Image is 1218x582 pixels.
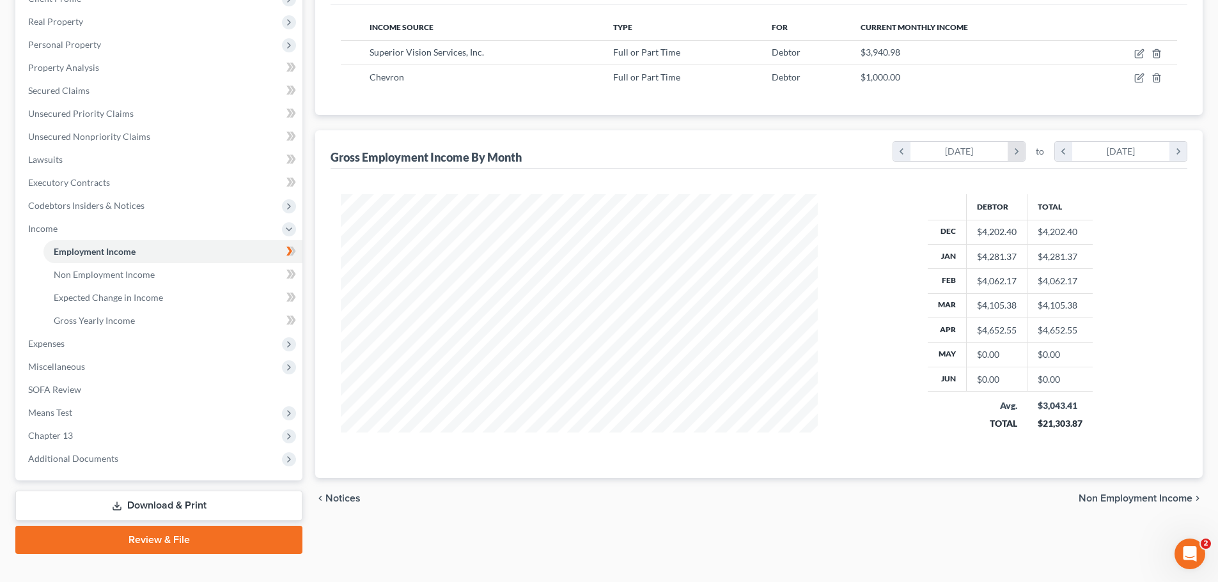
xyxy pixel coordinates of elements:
button: chevron_left Notices [315,493,361,503]
span: Full or Part Time [613,72,680,82]
th: Debtor [967,194,1027,220]
span: Income Source [370,22,433,32]
span: SOFA Review [28,384,81,395]
i: chevron_right [1192,493,1203,503]
a: Review & File [15,526,302,554]
span: Current Monthly Income [861,22,968,32]
a: Executory Contracts [18,171,302,194]
div: $3,043.41 [1038,399,1082,412]
span: Expected Change in Income [54,292,163,303]
span: Means Test [28,407,72,418]
span: $3,940.98 [861,47,900,57]
span: Notices [325,493,361,503]
div: $0.00 [977,348,1017,361]
a: SOFA Review [18,378,302,401]
i: chevron_right [1169,142,1187,161]
a: Download & Print [15,491,302,521]
a: Unsecured Priority Claims [18,102,302,125]
td: $4,652.55 [1027,318,1093,342]
span: $1,000.00 [861,72,900,82]
td: $4,202.40 [1027,220,1093,244]
span: Unsecured Priority Claims [28,108,134,119]
span: Real Property [28,16,83,27]
i: chevron_left [1055,142,1072,161]
td: $0.00 [1027,342,1093,367]
div: $0.00 [977,373,1017,386]
i: chevron_right [1008,142,1025,161]
th: Feb [928,269,967,293]
span: Property Analysis [28,62,99,73]
span: Superior Vision Services, Inc. [370,47,484,57]
div: [DATE] [910,142,1008,161]
span: Additional Documents [28,453,118,464]
th: Apr [928,318,967,342]
span: Debtor [772,47,800,57]
span: Personal Property [28,39,101,50]
span: to [1036,145,1044,158]
td: $0.00 [1027,367,1093,392]
div: $21,303.87 [1038,417,1082,430]
iframe: Intercom live chat [1175,539,1205,569]
div: Gross Employment Income By Month [331,149,522,165]
span: Gross Yearly Income [54,315,135,326]
div: $4,652.55 [977,324,1017,337]
span: Full or Part Time [613,47,680,57]
i: chevron_left [893,142,910,161]
a: Employment Income [43,240,302,263]
a: Secured Claims [18,79,302,102]
a: Gross Yearly Income [43,309,302,332]
th: Jan [928,244,967,268]
button: Non Employment Income chevron_right [1079,493,1203,503]
span: Secured Claims [28,85,90,96]
i: chevron_left [315,493,325,503]
th: Jun [928,367,967,392]
a: Lawsuits [18,148,302,171]
td: $4,281.37 [1027,244,1093,268]
td: $4,105.38 [1027,293,1093,318]
div: $4,105.38 [977,299,1017,312]
span: For [772,22,788,32]
span: Debtor [772,72,800,82]
th: Dec [928,220,967,244]
span: Expenses [28,338,65,349]
span: Unsecured Nonpriority Claims [28,131,150,142]
div: [DATE] [1072,142,1170,161]
span: Codebtors Insiders & Notices [28,200,144,211]
span: Employment Income [54,246,136,257]
td: $4,062.17 [1027,269,1093,293]
div: Avg. [977,399,1017,412]
span: Chapter 13 [28,430,73,441]
a: Unsecured Nonpriority Claims [18,125,302,148]
span: Miscellaneous [28,361,85,372]
span: Executory Contracts [28,177,110,188]
a: Expected Change in Income [43,286,302,309]
span: Chevron [370,72,404,82]
span: Non Employment Income [54,269,155,280]
span: 2 [1201,539,1211,549]
th: Mar [928,293,967,318]
span: Type [613,22,632,32]
a: Non Employment Income [43,263,302,286]
a: Property Analysis [18,56,302,79]
div: $4,281.37 [977,250,1017,263]
span: Income [28,223,58,234]
div: TOTAL [977,417,1017,430]
span: Lawsuits [28,154,63,165]
th: May [928,342,967,367]
th: Total [1027,194,1093,220]
div: $4,202.40 [977,226,1017,238]
span: Non Employment Income [1079,493,1192,503]
div: $4,062.17 [977,275,1017,287]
